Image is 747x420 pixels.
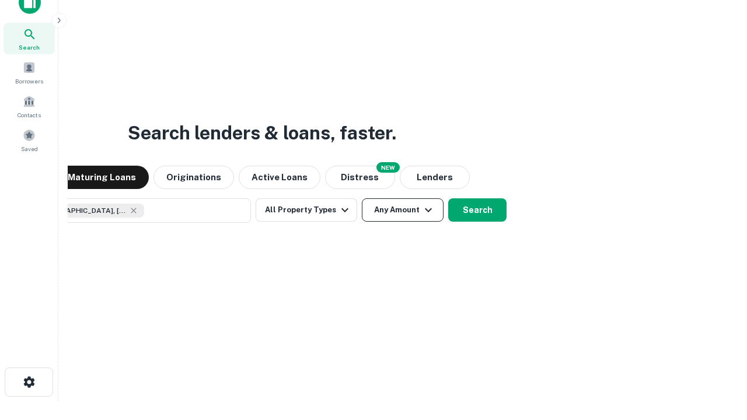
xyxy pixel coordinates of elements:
span: Borrowers [15,76,43,86]
span: Contacts [18,110,41,120]
span: Search [19,43,40,52]
h3: Search lenders & loans, faster. [128,119,396,147]
a: Search [4,23,55,54]
a: Borrowers [4,57,55,88]
button: Originations [153,166,234,189]
button: Search [448,198,507,222]
a: Contacts [4,90,55,122]
button: [GEOGRAPHIC_DATA], [GEOGRAPHIC_DATA], [GEOGRAPHIC_DATA] [18,198,251,223]
iframe: Chat Widget [689,327,747,383]
button: All Property Types [256,198,357,222]
button: Search distressed loans with lien and other non-mortgage details. [325,166,395,189]
a: Saved [4,124,55,156]
button: Any Amount [362,198,444,222]
button: Maturing Loans [55,166,149,189]
button: Active Loans [239,166,320,189]
span: Saved [21,144,38,153]
div: NEW [376,162,400,173]
button: Lenders [400,166,470,189]
span: [GEOGRAPHIC_DATA], [GEOGRAPHIC_DATA], [GEOGRAPHIC_DATA] [39,205,127,216]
